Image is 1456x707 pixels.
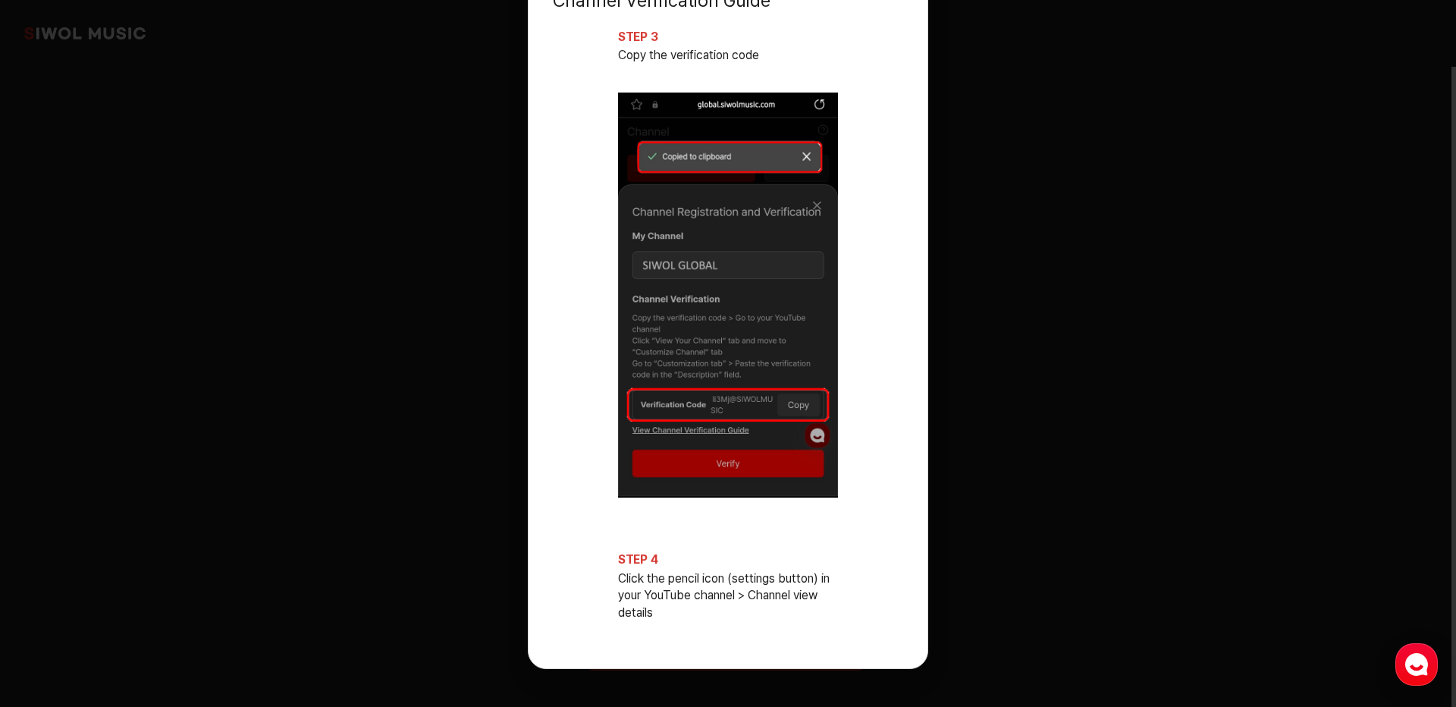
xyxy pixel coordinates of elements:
span: Settings [224,504,262,516]
p: Copy the verification code [618,47,838,64]
p: Click the pencil icon (settings button) in your YouTube channel > Channel view details [618,570,838,621]
img: Screen showing verification code copy [618,93,838,498]
span: Messages [126,504,171,517]
b: STEP 4 [618,551,838,568]
span: Home [39,504,65,516]
a: Settings [196,481,291,519]
a: Home [5,481,100,519]
b: STEP 3 [618,29,838,46]
a: Messages [100,481,196,519]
